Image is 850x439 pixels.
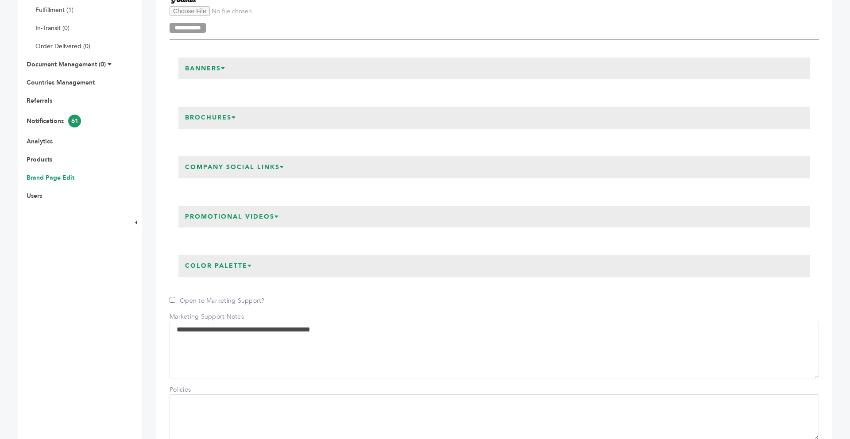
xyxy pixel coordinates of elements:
[27,60,106,69] a: Document Management (0)
[35,6,73,14] a: Fulfillment (1)
[27,78,95,87] a: Countries Management
[178,156,291,178] h3: Company Social Links
[27,117,81,125] a: Notifications61
[178,58,232,80] h3: Banners
[27,137,53,146] a: Analytics
[68,115,81,127] span: 61
[35,24,70,32] a: In-Transit (0)
[170,385,232,394] label: Policies
[27,192,42,200] a: Users
[178,107,243,129] h3: Brochures
[170,297,265,305] label: Open to Marketing Support?
[170,297,175,303] input: Open to Marketing Support?
[35,42,90,50] a: Order Delivered (0)
[27,96,52,105] a: Referrals
[27,173,74,182] a: Brand Page Edit
[178,255,259,277] h3: Color Palette
[27,155,52,164] a: Products
[178,206,286,228] h3: Promotional Videos
[170,312,244,321] label: Marketing Support Notes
